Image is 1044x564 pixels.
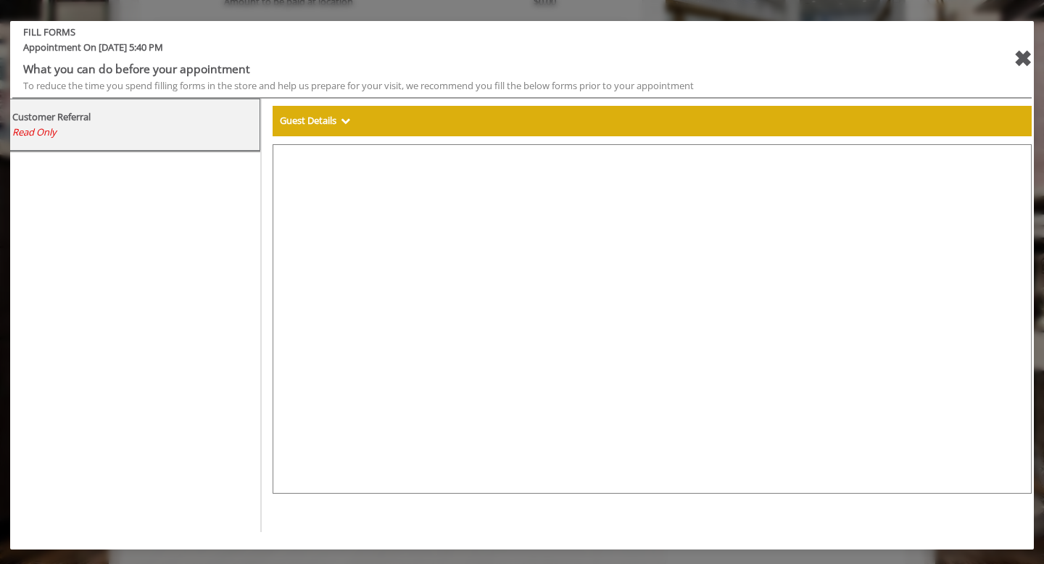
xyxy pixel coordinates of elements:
[12,40,945,61] span: Appointment On [DATE] 5:40 PM
[273,144,1031,494] iframe: formsViewWeb
[12,110,91,123] b: Customer Referral
[273,106,1031,136] div: Guest Details Show
[23,78,934,94] div: To reduce the time you spend filling forms in the store and help us prepare for your visit, we re...
[280,114,336,127] b: Guest Details
[1014,41,1032,76] div: close forms
[23,61,250,77] b: What you can do before your appointment
[12,125,57,138] span: Read Only
[12,25,945,40] b: FILL FORMS
[341,114,350,127] span: Show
